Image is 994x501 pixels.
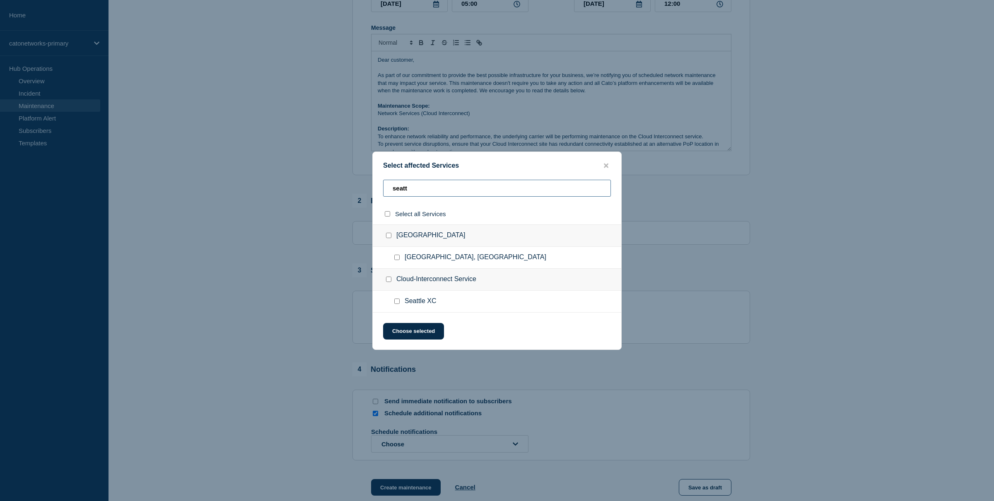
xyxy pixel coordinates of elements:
div: Cloud-Interconnect Service [373,269,621,291]
div: Select affected Services [373,162,621,170]
span: Select all Services [395,210,446,217]
div: [GEOGRAPHIC_DATA] [373,224,621,247]
span: [GEOGRAPHIC_DATA], [GEOGRAPHIC_DATA] [405,253,546,262]
button: close button [601,162,611,170]
button: Choose selected [383,323,444,340]
span: Seattle XC [405,297,436,306]
input: Cloud-Interconnect Service checkbox [386,277,391,282]
input: Seattle XC checkbox [394,299,400,304]
input: Seattle, WA checkbox [394,255,400,260]
input: Search [383,180,611,197]
input: North America checkbox [386,233,391,238]
input: select all checkbox [385,211,390,217]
